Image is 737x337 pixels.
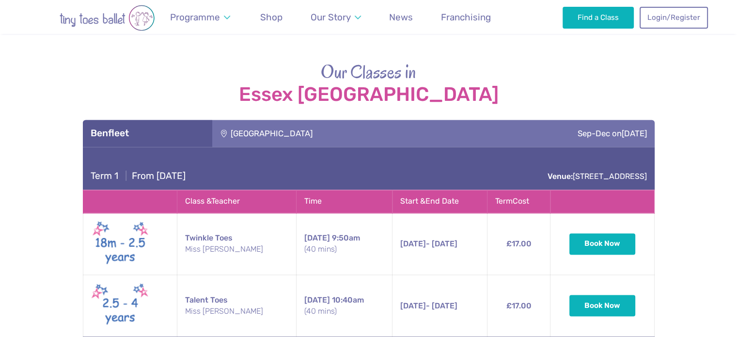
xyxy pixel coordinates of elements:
span: Programme [170,12,220,23]
span: [DATE] [622,128,647,138]
a: News [385,6,418,29]
img: Twinkle toes New (May 2025) [91,219,149,269]
span: [DATE] [304,233,330,242]
td: Twinkle Toes [177,213,296,274]
small: (40 mins) [304,305,384,316]
a: Find a Class [563,7,634,28]
h3: Benfleet [91,128,204,139]
span: Our Classes in [321,59,416,84]
span: Franchising [441,12,491,23]
span: | [121,170,132,181]
img: Talent toes New (May 2025) [91,281,149,330]
a: Programme [166,6,235,29]
td: £17.00 [487,213,550,274]
div: Sep-Dec on [460,120,655,147]
td: Talent Toes [177,274,296,336]
strong: Essex [GEOGRAPHIC_DATA] [83,84,655,105]
a: Franchising [437,6,496,29]
span: Our Story [311,12,351,23]
small: Miss [PERSON_NAME] [185,244,288,255]
th: Term Cost [487,190,550,213]
button: Book Now [569,295,635,316]
span: [DATE] [400,301,426,310]
td: 10:40am [296,274,392,336]
th: Time [296,190,392,213]
small: Miss [PERSON_NAME] [185,305,288,316]
a: Login/Register [640,7,707,28]
div: [GEOGRAPHIC_DATA] [212,120,460,147]
a: Our Story [306,6,365,29]
th: Start & End Date [392,190,487,213]
a: Shop [256,6,287,29]
span: - [DATE] [400,301,457,310]
span: Term 1 [91,170,118,181]
span: [DATE] [304,295,330,304]
button: Book Now [569,233,635,255]
h4: From [DATE] [91,170,186,182]
td: 9:50am [296,213,392,274]
small: (40 mins) [304,244,384,255]
img: tiny toes ballet [30,5,185,31]
span: News [389,12,413,23]
span: Shop [260,12,282,23]
th: Class & Teacher [177,190,296,213]
td: £17.00 [487,274,550,336]
span: - [DATE] [400,239,457,248]
strong: Venue: [548,172,573,181]
a: Venue:[STREET_ADDRESS] [548,172,647,181]
span: [DATE] [400,239,426,248]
